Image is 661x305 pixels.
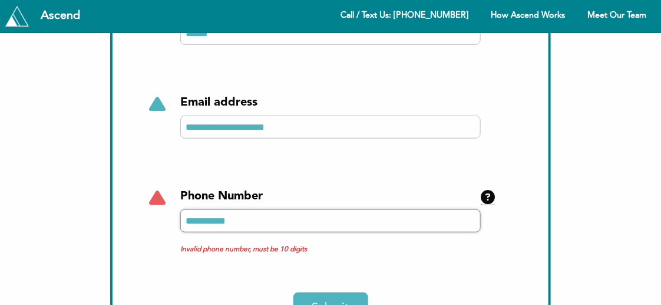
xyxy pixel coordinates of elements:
[481,5,575,28] a: How Ascend Works
[180,188,481,205] div: Phone Number
[5,6,29,26] img: Tryascend.com
[180,244,481,255] span: Invalid phone number, must be 10 digits
[31,10,90,22] div: Ascend
[330,5,478,28] a: Call / Text Us: [PHONE_NUMBER]
[577,5,656,28] a: Meet Our Team
[180,94,481,111] div: Email address
[2,3,92,29] a: Tryascend.com Ascend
